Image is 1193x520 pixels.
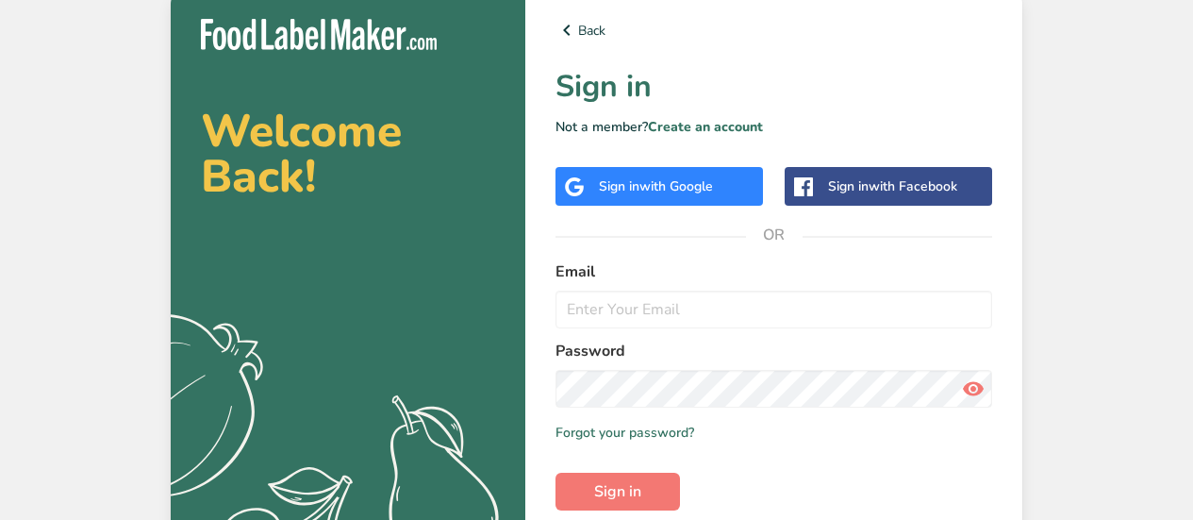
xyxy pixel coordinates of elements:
button: Sign in [555,473,680,511]
label: Password [555,340,992,362]
a: Back [555,19,992,42]
h1: Sign in [555,64,992,109]
div: Sign in [599,176,713,196]
span: with Google [639,177,713,195]
img: Food Label Maker [201,19,437,50]
a: Create an account [648,118,763,136]
p: Not a member? [555,117,992,137]
h2: Welcome Back! [201,109,495,199]
input: Enter Your Email [555,291,992,328]
span: with Facebook [869,177,957,195]
span: Sign in [594,480,641,503]
span: OR [746,207,803,263]
div: Sign in [828,176,957,196]
a: Forgot your password? [555,423,694,443]
label: Email [555,260,992,283]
